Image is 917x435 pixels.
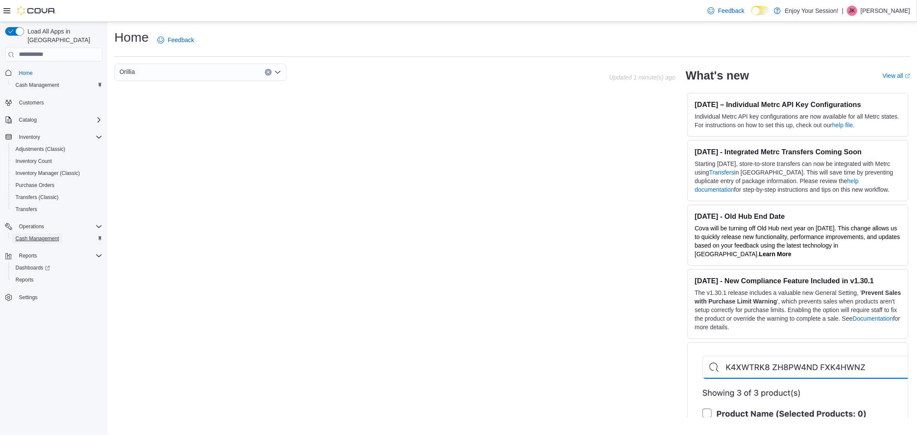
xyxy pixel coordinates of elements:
p: [PERSON_NAME] [861,6,910,16]
span: Customers [15,97,102,108]
span: Inventory Count [15,158,52,165]
h3: [DATE] - Old Hub End Date [695,212,901,221]
button: Inventory [15,132,43,142]
button: Inventory Manager (Classic) [9,167,106,179]
span: Cash Management [12,80,102,90]
a: Cash Management [12,233,62,244]
p: Enjoy Your Session! [785,6,839,16]
a: Inventory Count [12,156,55,166]
button: Inventory Count [9,155,106,167]
a: Learn More [759,251,791,257]
button: Transfers (Classic) [9,191,106,203]
a: Dashboards [9,262,106,274]
span: Catalog [19,116,37,123]
span: Purchase Orders [12,180,102,190]
span: Transfers [12,204,102,214]
a: Home [15,68,36,78]
a: Transfers [709,169,734,176]
button: Inventory [2,131,106,143]
a: Dashboards [12,263,53,273]
span: Orillia [120,67,135,77]
p: Updated 1 minute(s) ago [609,74,675,81]
h3: [DATE] - Integrated Metrc Transfers Coming Soon [695,147,901,156]
p: The v1.30.1 release includes a valuable new General Setting, ' ', which prevents sales when produ... [695,288,901,331]
h1: Home [114,29,149,46]
a: Customers [15,98,47,108]
a: Settings [15,292,41,303]
span: Reports [15,276,34,283]
span: Feedback [168,36,194,44]
span: Inventory Manager (Classic) [15,170,80,177]
span: Operations [19,223,44,230]
span: Reports [15,251,102,261]
button: Customers [2,96,106,109]
button: Operations [15,221,48,232]
span: Adjustments (Classic) [12,144,102,154]
button: Purchase Orders [9,179,106,191]
button: Home [2,67,106,79]
span: Inventory Manager (Classic) [12,168,102,178]
span: Reports [19,252,37,259]
span: Purchase Orders [15,182,55,189]
span: Inventory [15,132,102,142]
svg: External link [905,74,910,79]
a: Transfers [12,204,40,214]
a: Reports [12,275,37,285]
a: Inventory Manager (Classic) [12,168,83,178]
button: Adjustments (Classic) [9,143,106,155]
span: Settings [19,294,37,301]
input: Dark Mode [751,6,770,15]
button: Reports [2,250,106,262]
span: Customers [19,99,44,106]
span: Transfers (Classic) [12,192,102,202]
a: Feedback [704,2,748,19]
button: Operations [2,221,106,233]
span: Home [19,70,33,77]
a: Documentation [853,315,893,322]
span: Dashboards [15,264,50,271]
span: Catalog [15,115,102,125]
a: Adjustments (Classic) [12,144,69,154]
span: Inventory Count [12,156,102,166]
span: Cash Management [15,235,59,242]
h3: [DATE] – Individual Metrc API Key Configurations [695,100,901,109]
span: JK [849,6,855,16]
p: | [842,6,843,16]
div: Jenna Kanis [847,6,857,16]
button: Open list of options [274,69,281,76]
nav: Complex example [5,63,102,326]
a: View allExternal link [883,72,910,79]
button: Clear input [265,69,272,76]
span: Settings [15,292,102,303]
button: Reports [15,251,40,261]
button: Cash Management [9,79,106,91]
h3: [DATE] - New Compliance Feature Included in v1.30.1 [695,276,901,285]
a: Purchase Orders [12,180,58,190]
span: Reports [12,275,102,285]
a: help file [832,122,853,129]
span: Inventory [19,134,40,141]
button: Settings [2,291,106,303]
p: Starting [DATE], store-to-store transfers can now be integrated with Metrc using in [GEOGRAPHIC_D... [695,159,901,194]
button: Catalog [2,114,106,126]
a: help documentation [695,178,859,193]
span: Load All Apps in [GEOGRAPHIC_DATA] [24,27,102,44]
span: Adjustments (Classic) [15,146,65,153]
span: Cash Management [15,82,59,89]
span: Feedback [718,6,744,15]
a: Transfers (Classic) [12,192,62,202]
strong: Prevent Sales with Purchase Limit Warning [695,289,901,305]
h2: What's new [686,69,749,83]
button: Catalog [15,115,40,125]
button: Reports [9,274,106,286]
span: Cova will be turning off Old Hub next year on [DATE]. This change allows us to quickly release ne... [695,225,900,257]
button: Cash Management [9,233,106,245]
span: Cash Management [12,233,102,244]
a: Feedback [154,31,197,49]
span: Home [15,67,102,78]
span: Transfers [15,206,37,213]
span: Operations [15,221,102,232]
p: Individual Metrc API key configurations are now available for all Metrc states. For instructions ... [695,112,901,129]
